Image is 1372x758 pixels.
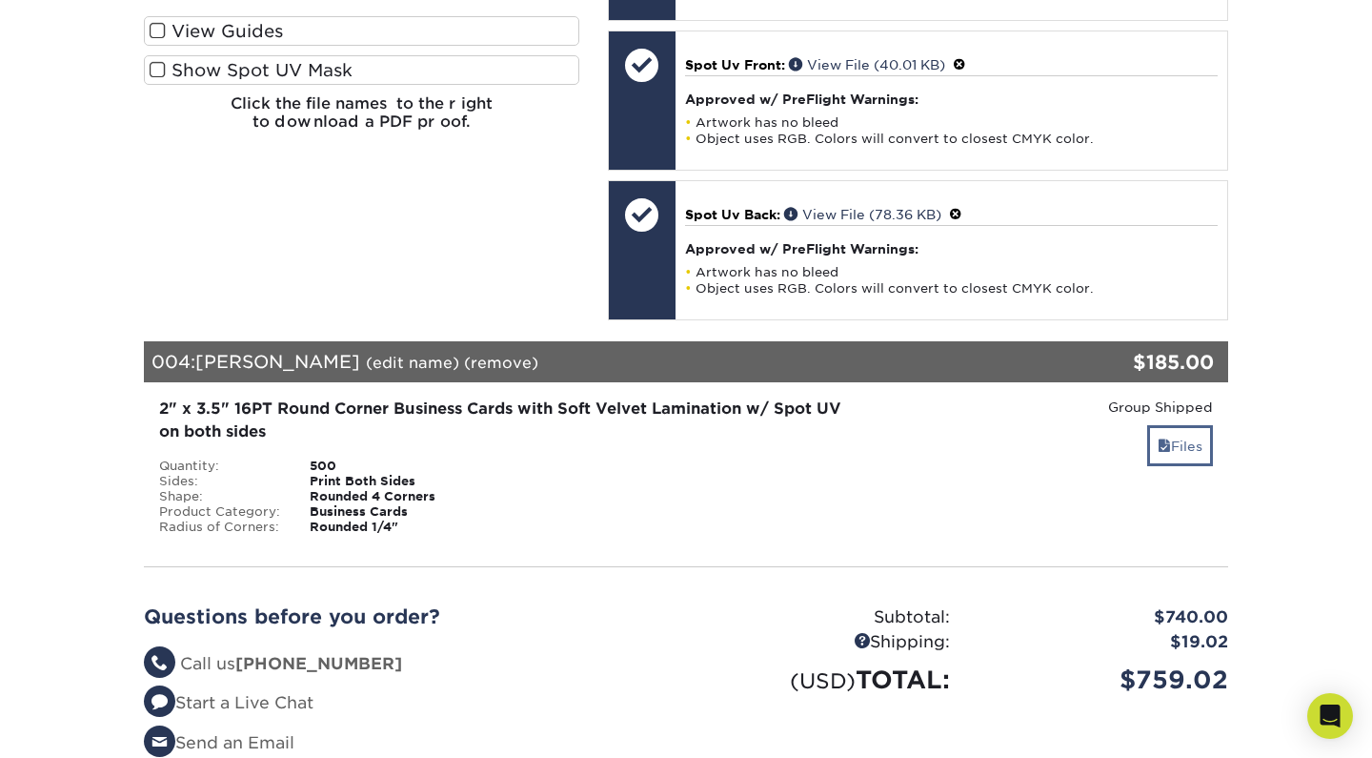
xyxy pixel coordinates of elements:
div: Rounded 4 Corners [295,489,506,504]
div: Print Both Sides [295,474,506,489]
div: TOTAL: [686,662,964,698]
div: $19.02 [964,630,1242,655]
div: 500 [295,459,506,474]
a: (edit name) [366,354,459,372]
div: 004: [144,341,1047,383]
a: View File (78.36 KB) [784,207,941,222]
li: Call us [144,652,672,677]
label: Show Spot UV Mask [144,55,579,85]
div: Shape: [145,489,295,504]
div: Subtotal: [686,605,964,630]
div: Open Intercom Messenger [1307,693,1353,739]
li: Artwork has no bleed [685,264,1218,280]
span: Spot Uv Front: [685,57,785,72]
div: Rounded 1/4" [295,520,506,535]
div: $759.02 [964,662,1242,698]
h2: Questions before you order? [144,605,672,628]
a: (remove) [464,354,538,372]
div: Business Cards [295,504,506,520]
li: Object uses RGB. Colors will convert to closest CMYK color. [685,131,1218,147]
small: (USD) [790,668,856,693]
a: Files [1147,425,1213,466]
a: View File (40.01 KB) [789,57,945,72]
span: Spot Uv Back: [685,207,780,222]
div: Shipping: [686,630,964,655]
li: Object uses RGB. Colors will convert to closest CMYK color. [685,280,1218,297]
div: Sides: [145,474,295,489]
div: Radius of Corners: [145,520,295,535]
span: files [1158,439,1171,454]
a: Send an Email [144,733,294,752]
div: Quantity: [145,459,295,474]
a: Start a Live Chat [144,693,313,712]
span: [PERSON_NAME] [195,351,360,372]
iframe: Google Customer Reviews [5,700,162,751]
div: Product Category: [145,504,295,520]
h4: Approved w/ PreFlight Warnings: [685,241,1218,256]
li: Artwork has no bleed [685,114,1218,131]
div: Group Shipped [880,398,1213,417]
h4: Approved w/ PreFlight Warnings: [685,92,1218,107]
label: View Guides [144,16,579,46]
div: 2" x 3.5" 16PT Round Corner Business Cards with Soft Velvet Lamination w/ Spot UV on both sides [159,398,852,443]
h6: Click the file names to the right to download a PDF proof. [144,94,579,146]
div: $185.00 [1047,348,1214,377]
div: $740.00 [964,605,1242,630]
strong: [PHONE_NUMBER] [235,654,402,673]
